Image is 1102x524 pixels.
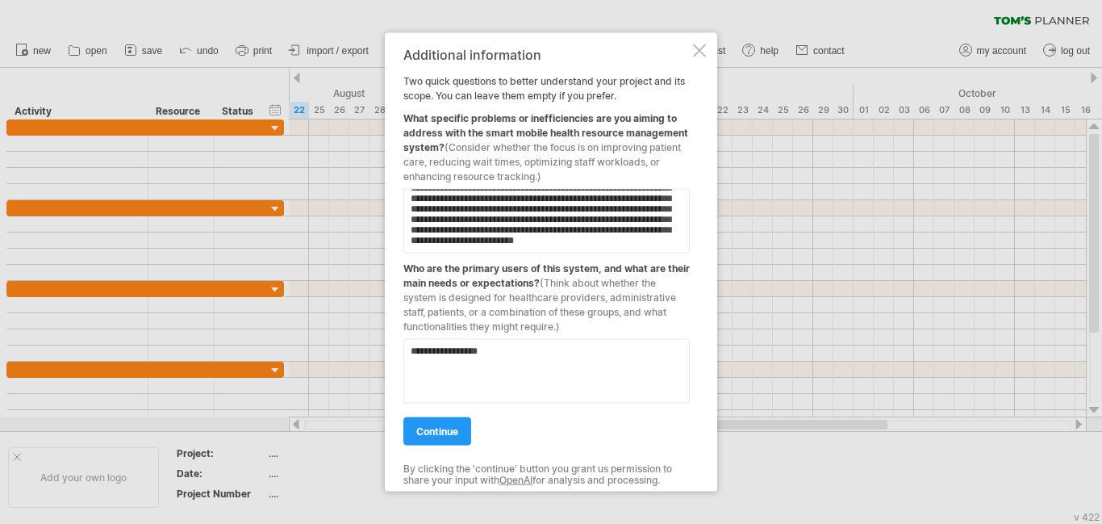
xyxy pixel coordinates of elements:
a: OpenAI [499,474,532,486]
div: By clicking the 'continue' button you grant us permission to share your input with for analysis a... [403,463,690,486]
div: Two quick questions to better understand your project and its scope. You can leave them empty if ... [403,47,690,477]
div: Additional information [403,47,690,61]
span: (Consider whether the focus is on improving patient care, reducing wait times, optimizing staff w... [403,140,681,182]
div: Who are the primary users of this system, and what are their main needs or expectations? [403,253,690,333]
div: What specific problems or inefficiencies are you aiming to address with the smart mobile health r... [403,103,690,183]
a: continue [403,417,471,445]
span: continue [416,425,458,437]
span: (Think about whether the system is designed for healthcare providers, administrative staff, patie... [403,276,676,332]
